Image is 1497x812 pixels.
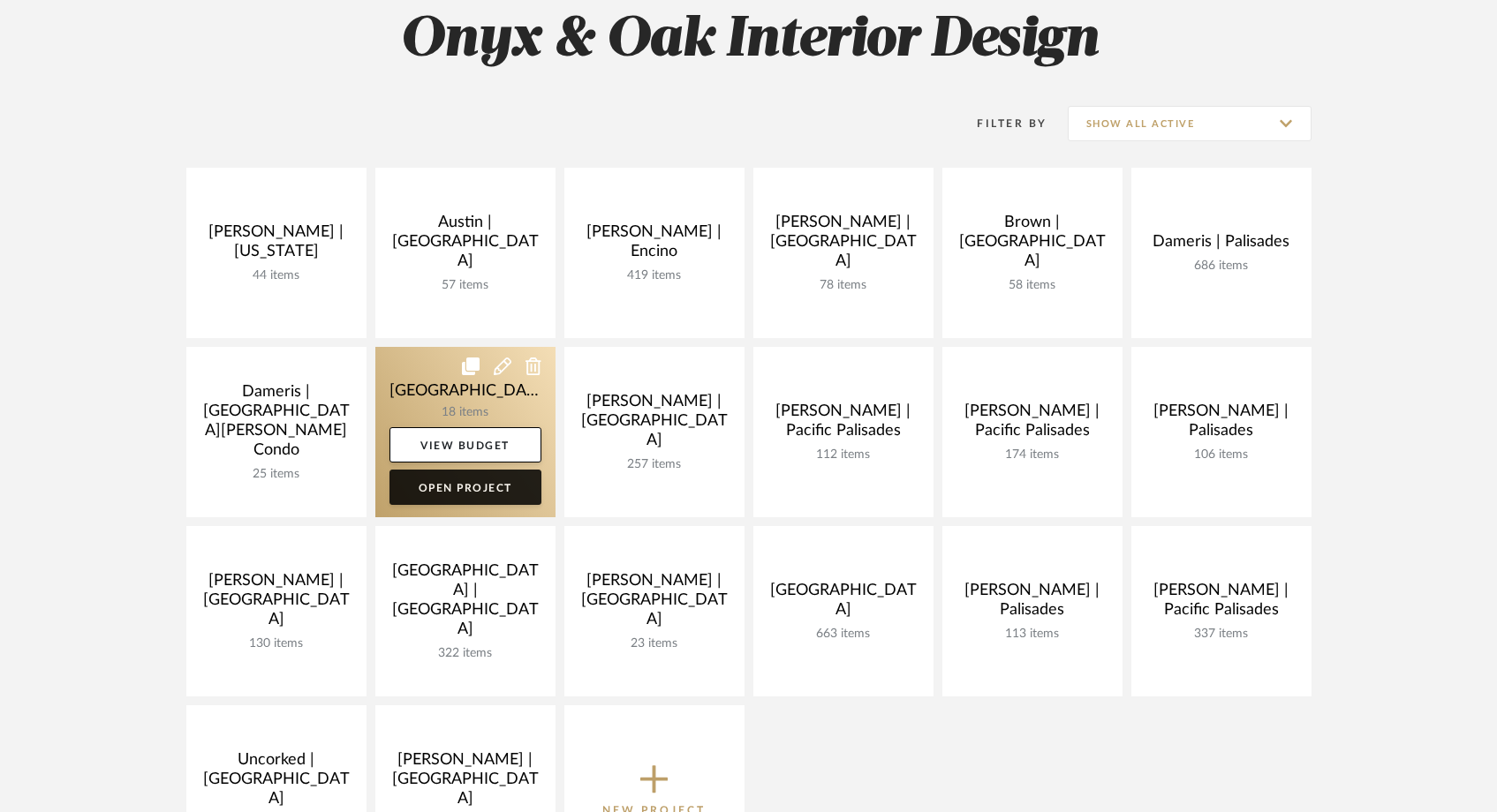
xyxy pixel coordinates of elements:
h2: Onyx & Oak Interior Design [113,7,1385,73]
div: [GEOGRAPHIC_DATA] [767,581,919,627]
div: 322 items [389,646,541,661]
div: Dameris | Palisades [1145,232,1297,259]
div: 57 items [389,278,541,293]
div: 25 items [200,467,352,482]
div: [PERSON_NAME] | Palisades [1145,402,1297,447]
div: [PERSON_NAME] | Pacific Palisades [1145,581,1297,627]
div: 44 items [200,268,352,283]
div: [GEOGRAPHIC_DATA] | [GEOGRAPHIC_DATA] [389,561,541,646]
div: 257 items [578,457,730,472]
div: 112 items [767,447,919,462]
a: View Budget [389,427,541,462]
div: 58 items [956,278,1108,293]
div: [PERSON_NAME] | [US_STATE] [200,222,352,268]
div: 106 items [1145,447,1297,462]
div: 130 items [200,636,352,651]
div: 23 items [578,636,730,651]
div: [PERSON_NAME] | Encino [578,222,730,268]
div: [PERSON_NAME] | [GEOGRAPHIC_DATA] [578,571,730,636]
div: Austin | [GEOGRAPHIC_DATA] [389,213,541,278]
div: Dameris | [GEOGRAPHIC_DATA][PERSON_NAME] Condo [200,382,352,467]
div: [PERSON_NAME] | Palisades [956,581,1108,627]
div: 663 items [767,627,919,642]
div: 337 items [1145,627,1297,642]
div: 113 items [956,627,1108,642]
div: [PERSON_NAME] | [GEOGRAPHIC_DATA] [578,392,730,457]
div: [PERSON_NAME] | [GEOGRAPHIC_DATA] [767,213,919,278]
a: Open Project [389,470,541,505]
div: [PERSON_NAME] | Pacific Palisades [767,402,919,447]
div: 686 items [1145,259,1297,274]
div: Brown | [GEOGRAPHIC_DATA] [956,213,1108,278]
div: 174 items [956,447,1108,462]
div: Filter By [955,115,1047,132]
div: [PERSON_NAME] | [GEOGRAPHIC_DATA] [200,571,352,636]
div: 78 items [767,278,919,293]
div: 419 items [578,268,730,283]
div: [PERSON_NAME] | Pacific Palisades [956,402,1108,447]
